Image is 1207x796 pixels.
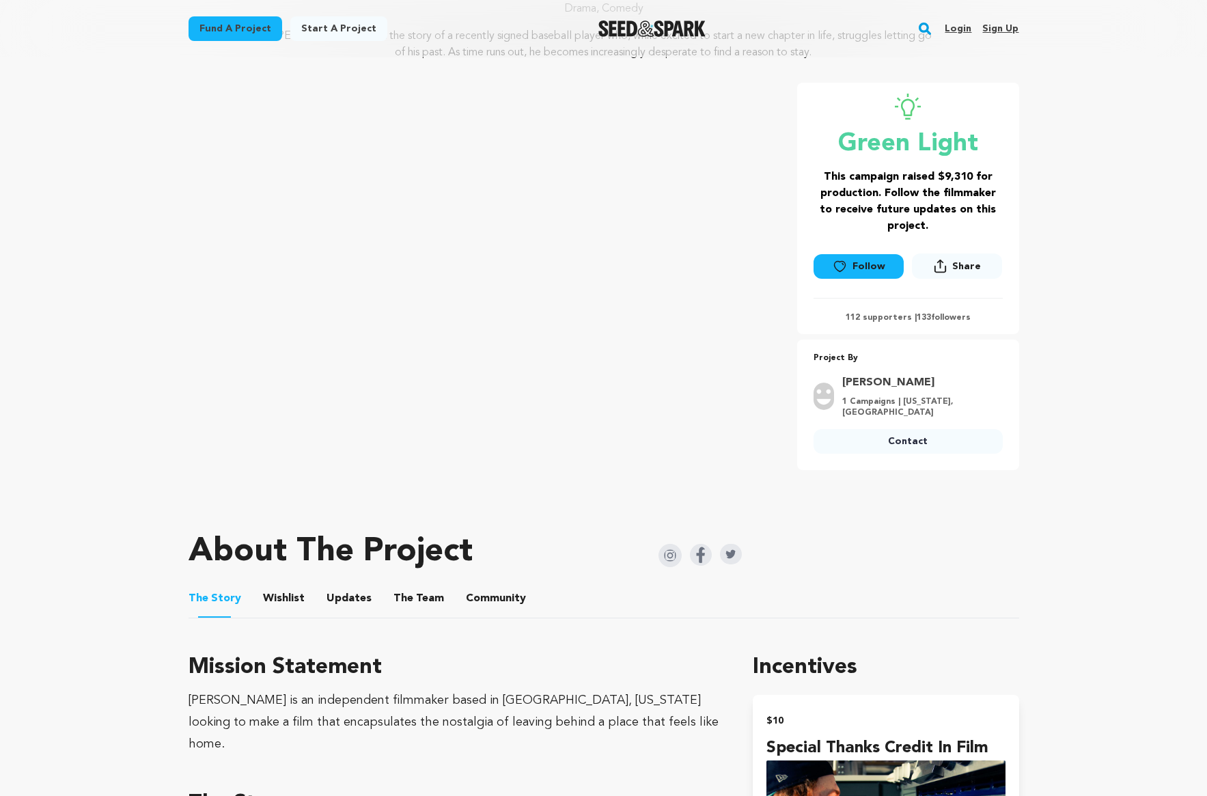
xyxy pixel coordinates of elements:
h1: About The Project [189,536,473,568]
p: 1 Campaigns | [US_STATE], [GEOGRAPHIC_DATA] [842,396,995,418]
img: Seed&Spark Instagram Icon [658,544,682,567]
img: Seed&Spark Facebook Icon [690,544,712,566]
a: Start a project [290,16,387,41]
h3: Mission Statement [189,651,721,684]
a: Follow [814,254,904,279]
span: Share [952,260,981,273]
span: The [189,590,208,607]
span: Team [393,590,444,607]
a: Seed&Spark Homepage [598,20,706,37]
div: [PERSON_NAME] is an independent filmmaker based in [GEOGRAPHIC_DATA], [US_STATE] looking to make ... [189,689,721,755]
a: Sign up [982,18,1018,40]
span: 133 [917,314,931,322]
p: Green Light [814,131,1003,158]
p: 112 supporters | followers [814,312,1003,323]
p: Project By [814,351,1003,366]
a: Fund a project [189,16,282,41]
span: Wishlist [263,590,305,607]
button: Share [912,253,1002,279]
span: Story [189,590,241,607]
span: The [393,590,413,607]
a: Login [945,18,971,40]
h4: Special Thanks Credit in Film [766,736,1005,760]
img: Seed&Spark Logo Dark Mode [598,20,706,37]
a: Goto Simon Richards profile [842,374,995,391]
span: Updates [327,590,372,607]
h1: Incentives [753,651,1018,684]
span: Share [912,253,1002,284]
img: user.png [814,383,834,410]
h3: This campaign raised $9,310 for production. Follow the filmmaker to receive future updates on thi... [814,169,1003,234]
span: Community [466,590,526,607]
a: Contact [814,429,1003,454]
h2: $10 [766,711,1005,730]
img: Seed&Spark Twitter Icon [720,544,742,564]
